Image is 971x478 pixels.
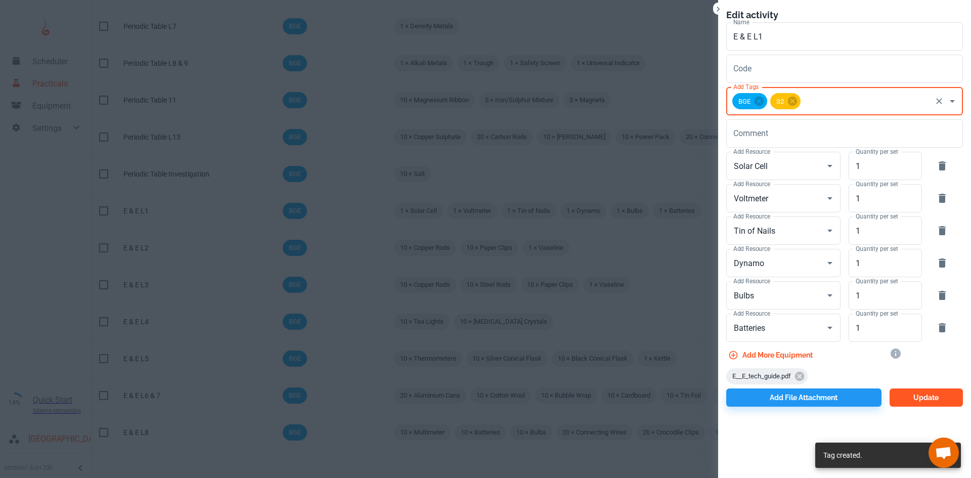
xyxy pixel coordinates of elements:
button: Close [713,4,723,14]
button: Open [823,321,837,335]
span: S2 [770,96,790,107]
button: Add more equipment [726,346,817,364]
label: Add Resource [733,147,770,156]
button: Open [823,159,837,173]
label: Quantity per set [856,147,898,156]
label: Quantity per set [856,244,898,253]
label: Quantity per set [856,212,898,221]
span: E__E_tech_guide.pdf [726,371,797,381]
button: Open [823,288,837,302]
label: Add Resource [733,180,770,188]
label: Quantity per set [856,309,898,318]
button: Open [823,256,837,270]
label: Quantity per set [856,180,898,188]
span: BGE [732,96,757,107]
div: Tag created. [823,446,862,465]
div: S2 [770,93,801,109]
button: Open [945,94,959,108]
h6: Edit activity [726,8,963,22]
button: Update [890,388,963,407]
button: Clear [932,94,946,108]
button: Add file attachment [726,388,881,407]
label: Quantity per set [856,277,898,285]
button: Open [823,224,837,238]
label: Name [733,18,749,26]
button: Open [823,191,837,205]
label: Add Resource [733,277,770,285]
div: E__E_tech_guide.pdf [726,368,808,384]
div: BGE [732,93,767,109]
label: Add Resource [733,309,770,318]
svg: If equipment is attached to a practical, Bunsen will check if enough equipment is available befor... [890,347,902,360]
label: Add Resource [733,212,770,221]
a: Open chat [929,438,959,468]
label: Add Tags [733,82,759,91]
label: Add Resource [733,244,770,253]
